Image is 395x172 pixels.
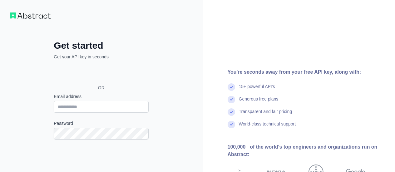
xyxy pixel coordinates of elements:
[228,83,235,91] img: check mark
[10,12,51,19] img: Workflow
[51,67,151,81] iframe: Sign in with Google Button
[239,121,296,133] div: World-class technical support
[54,120,149,126] label: Password
[54,54,149,60] p: Get your API key in seconds
[228,121,235,128] img: check mark
[239,83,275,96] div: 15+ powerful API's
[54,93,149,100] label: Email address
[93,85,110,91] span: OR
[239,108,292,121] div: Transparent and fair pricing
[239,96,279,108] div: Generous free plans
[228,68,385,76] div: You're seconds away from your free API key, along with:
[228,143,385,158] div: 100,000+ of the world's top engineers and organizations run on Abstract:
[228,96,235,103] img: check mark
[228,108,235,116] img: check mark
[54,147,149,171] iframe: reCAPTCHA
[54,40,149,51] h2: Get started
